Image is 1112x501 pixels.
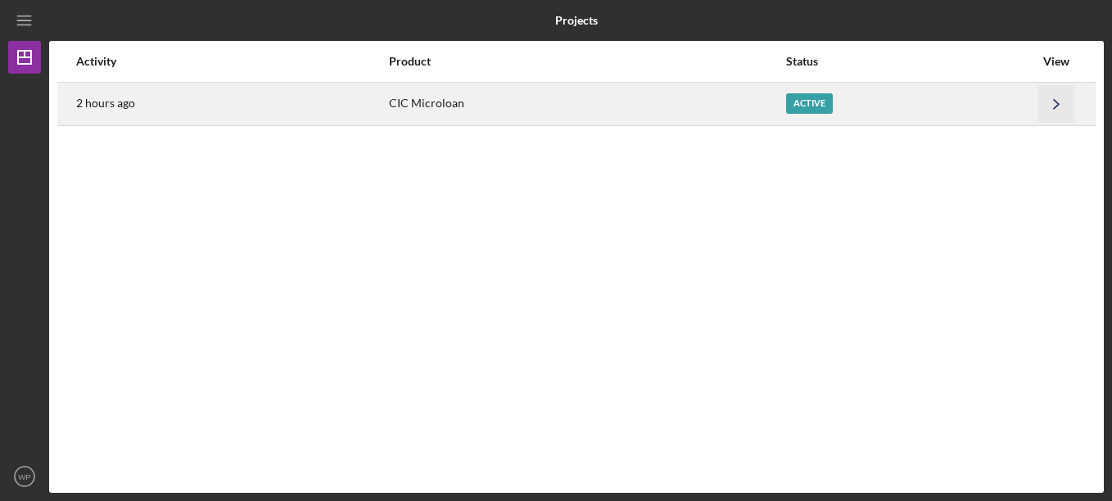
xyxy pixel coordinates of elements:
[18,472,30,481] text: WP
[8,460,41,493] button: WP
[389,83,784,124] div: CIC Microloan
[786,93,833,114] div: Active
[76,55,387,68] div: Activity
[389,55,784,68] div: Product
[1036,55,1077,68] div: View
[76,97,135,110] time: 2025-08-12 18:55
[786,55,1034,68] div: Status
[555,14,598,27] b: Projects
